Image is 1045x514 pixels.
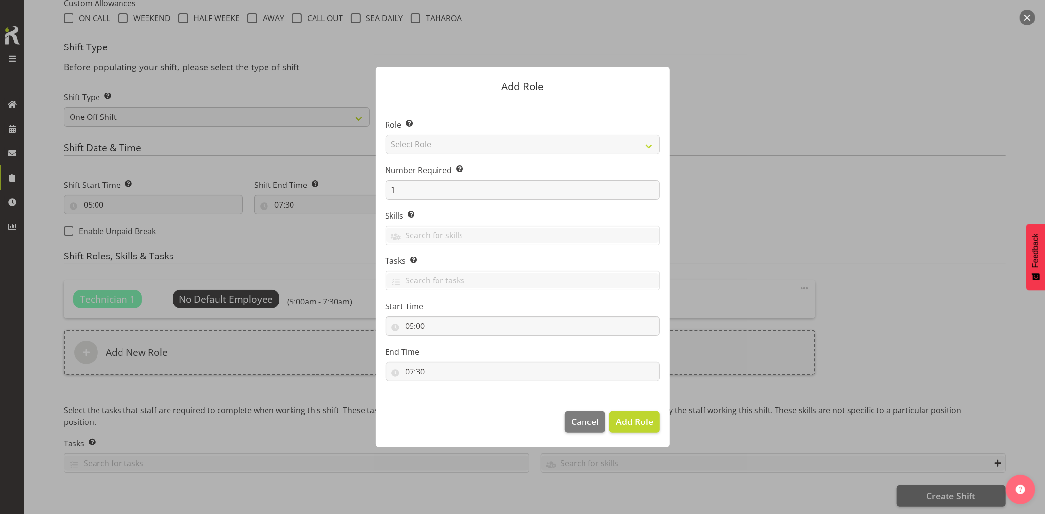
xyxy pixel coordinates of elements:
button: Add Role [609,411,659,433]
label: Tasks [386,255,660,267]
span: Feedback [1031,234,1040,268]
label: Start Time [386,301,660,312]
label: End Time [386,346,660,358]
input: Click to select... [386,316,660,336]
input: Click to select... [386,362,660,381]
img: help-xxl-2.png [1016,485,1025,494]
button: Cancel [565,411,605,433]
button: Feedback - Show survey [1026,224,1045,290]
label: Number Required [386,164,660,176]
label: Role [386,119,660,131]
span: Cancel [571,415,599,428]
input: Search for tasks [386,273,659,288]
input: Search for skills [386,228,659,243]
label: Skills [386,210,660,222]
p: Add Role [386,81,660,92]
span: Add Role [616,416,653,427]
